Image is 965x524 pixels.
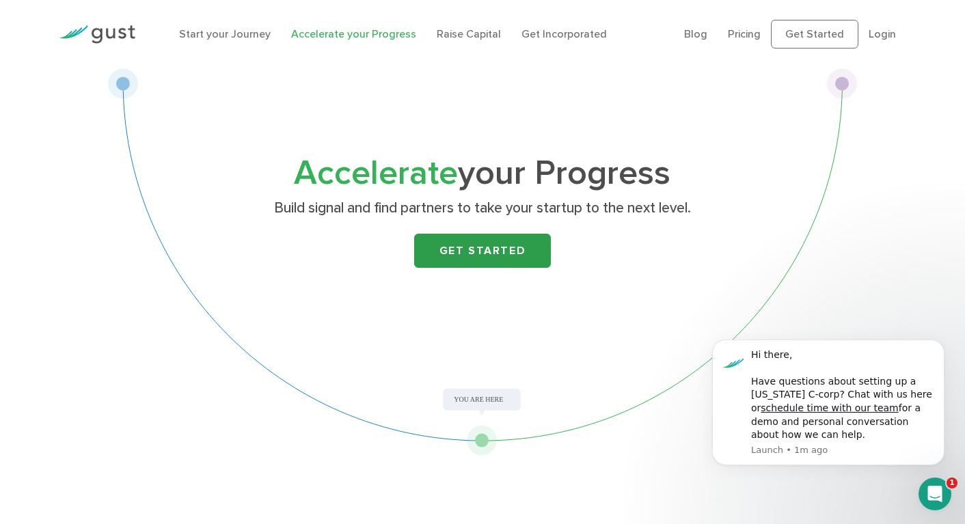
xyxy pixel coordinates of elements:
a: Get Incorporated [521,27,607,40]
a: Accelerate your Progress [291,27,416,40]
a: Get Started [414,234,551,268]
img: Gust Logo [59,25,135,44]
iframe: Chat Widget [659,22,965,524]
a: Get Started [771,20,858,49]
span: Accelerate [294,153,458,193]
a: Raise Capital [437,27,501,40]
h1: your Progress [213,158,752,189]
p: Build signal and find partners to take your startup to the next level. [217,199,747,218]
a: Start your Journey [179,27,271,40]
